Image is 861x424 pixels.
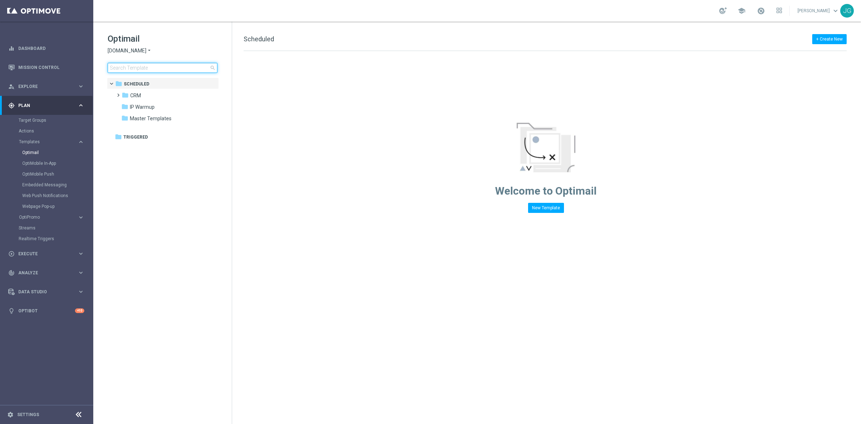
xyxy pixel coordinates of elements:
[18,252,77,256] span: Execute
[8,251,85,257] button: play_circle_outline Execute keyboard_arrow_right
[19,136,93,212] div: Templates
[7,411,14,418] i: settings
[8,83,77,90] div: Explore
[8,103,85,108] button: gps_fixed Plan keyboard_arrow_right
[18,301,75,320] a: Optibot
[22,147,93,158] div: Optimail
[19,236,75,242] a: Realtime Triggers
[22,193,75,199] a: Web Push Notifications
[19,117,75,123] a: Target Groups
[8,308,85,314] button: lightbulb Optibot +10
[18,39,84,58] a: Dashboard
[22,169,93,180] div: OptiMobile Push
[840,4,854,18] div: JG
[8,301,84,320] div: Optibot
[124,81,149,87] span: Scheduled
[77,102,84,109] i: keyboard_arrow_right
[19,128,75,134] a: Actions
[22,180,93,190] div: Embedded Messaging
[19,140,77,144] div: Templates
[108,63,217,73] input: Search Template
[8,289,77,295] div: Data Studio
[22,201,93,212] div: Webpage Pop-up
[123,134,148,140] span: Triggered
[8,270,85,276] button: track_changes Analyze keyboard_arrow_right
[22,204,75,209] a: Webpage Pop-up
[22,171,75,177] a: OptiMobile Push
[22,160,75,166] a: OptiMobile In-App
[18,103,77,108] span: Plan
[121,115,128,122] i: folder
[8,308,15,314] i: lightbulb
[8,39,84,58] div: Dashboard
[108,33,217,45] h1: Optimail
[19,139,85,145] button: Templates keyboard_arrow_right
[8,65,85,70] button: Mission Control
[19,215,70,219] span: OptiPromo
[17,413,39,417] a: Settings
[18,84,77,89] span: Explore
[122,92,129,99] i: folder
[528,203,564,213] button: New Template
[18,58,84,77] a: Mission Control
[812,34,847,44] button: + Create New
[77,288,84,295] i: keyboard_arrow_right
[18,271,77,275] span: Analyze
[8,289,85,295] button: Data Studio keyboard_arrow_right
[115,80,122,87] i: folder
[19,215,77,219] div: OptiPromo
[146,47,152,54] i: arrow_drop_down
[22,150,75,155] a: Optimail
[22,190,93,201] div: Web Push Notifications
[8,84,85,89] button: person_search Explore keyboard_arrow_right
[8,45,15,52] i: equalizer
[8,46,85,51] button: equalizer Dashboard
[77,250,84,257] i: keyboard_arrow_right
[8,58,84,77] div: Mission Control
[8,251,77,257] div: Execute
[8,102,77,109] div: Plan
[115,133,122,140] i: folder
[8,102,15,109] i: gps_fixed
[22,158,93,169] div: OptiMobile In-App
[244,35,274,43] span: Scheduled
[19,223,93,233] div: Streams
[19,225,75,231] a: Streams
[108,47,152,54] button: [DOMAIN_NAME] arrow_drop_down
[19,214,85,220] button: OptiPromo keyboard_arrow_right
[77,83,84,90] i: keyboard_arrow_right
[19,115,93,126] div: Target Groups
[75,308,84,313] div: +10
[19,233,93,244] div: Realtime Triggers
[8,251,15,257] i: play_circle_outline
[108,47,146,54] span: [DOMAIN_NAME]
[130,104,155,110] span: IP Warmup
[495,185,597,197] span: Welcome to Optimail
[18,290,77,294] span: Data Studio
[8,83,15,90] i: person_search
[8,270,15,276] i: track_changes
[517,123,575,172] img: emptyStateManageTemplates.jpg
[210,65,216,71] span: search
[832,7,839,15] span: keyboard_arrow_down
[130,115,171,122] span: Master Templates
[19,140,70,144] span: Templates
[19,212,93,223] div: OptiPromo
[121,103,128,110] i: folder
[8,270,77,276] div: Analyze
[738,7,745,15] span: school
[22,182,75,188] a: Embedded Messaging
[797,5,840,16] a: [PERSON_NAME]keyboard_arrow_down
[130,92,141,99] span: CRM
[77,269,84,276] i: keyboard_arrow_right
[19,126,93,136] div: Actions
